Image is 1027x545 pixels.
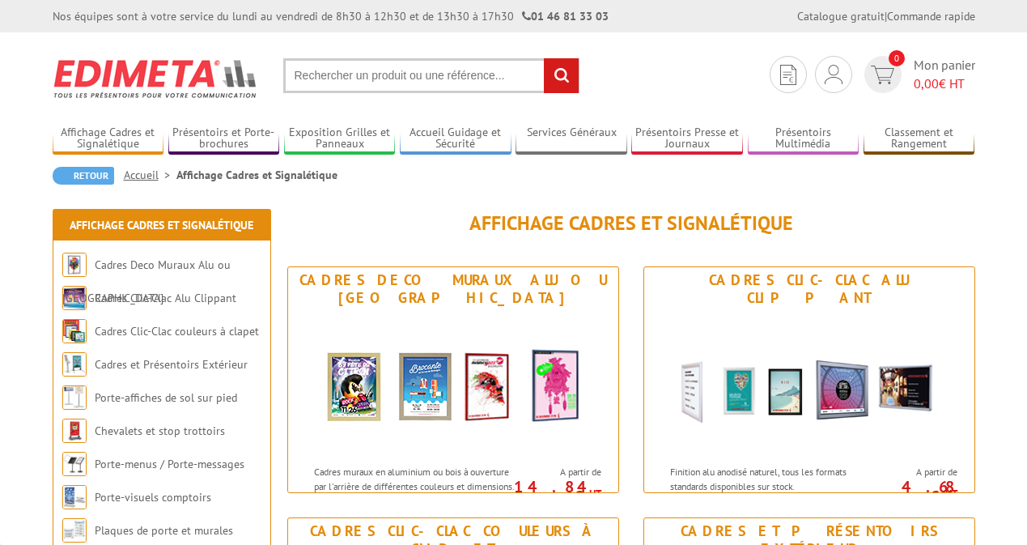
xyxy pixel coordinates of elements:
div: Cadres Clic-Clac Alu Clippant [648,271,970,307]
h1: Affichage Cadres et Signalétique [287,213,975,234]
a: Catalogue gratuit [797,9,885,23]
a: Classement et Rangement [864,126,975,152]
img: Plaques de porte et murales [62,518,87,543]
img: Chevalets et stop trottoirs [62,419,87,443]
img: devis rapide [780,65,796,85]
a: Présentoirs Multimédia [748,126,859,152]
a: Retour [53,167,114,185]
span: A partir de [519,466,601,479]
a: Porte-affiches de sol sur pied [95,390,237,405]
img: Cadres Clic-Clac Alu Clippant [660,311,959,457]
a: Affichage Cadres et Signalétique [53,126,164,152]
p: 4.68 € [867,482,957,501]
a: Accueil Guidage et Sécurité [400,126,511,152]
p: 14.84 € [511,482,601,501]
img: Cadres et Présentoirs Extérieur [62,352,87,377]
a: Commande rapide [887,9,975,23]
img: Edimeta [53,49,259,109]
div: | [797,8,975,24]
input: Rechercher un produit ou une référence... [283,58,579,93]
a: Services Généraux [516,126,627,152]
span: 0,00 [914,75,939,92]
a: Cadres et Présentoirs Extérieur [95,357,248,372]
a: Cadres Clic-Clac Alu Clippant [95,291,236,305]
a: Cadres Clic-Clac couleurs à clapet [95,324,259,338]
a: Accueil [124,168,176,182]
div: Cadres Deco Muraux Alu ou [GEOGRAPHIC_DATA] [292,271,614,307]
img: Porte-visuels comptoirs [62,485,87,509]
a: Chevalets et stop trottoirs [95,424,225,438]
a: Porte-menus / Porte-messages [95,457,244,471]
p: Finition alu anodisé naturel, tous les formats standards disponibles sur stock. [670,465,871,492]
p: Cadres muraux en aluminium ou bois à ouverture par l'arrière de différentes couleurs et dimension... [314,465,515,521]
a: Cadres Clic-Clac Alu Clippant Cadres Clic-Clac Alu Clippant Finition alu anodisé naturel, tous le... [643,266,975,493]
a: Présentoirs Presse et Journaux [631,126,743,152]
sup: HT [589,487,601,500]
sup: HT [945,487,957,500]
a: devis rapide 0 Mon panier 0,00€ HT [860,56,975,93]
span: € HT [914,75,975,93]
a: Affichage Cadres et Signalétique [70,218,253,232]
a: Plaques de porte et murales [95,523,233,538]
img: devis rapide [871,66,894,84]
div: Nos équipes sont à votre service du lundi au vendredi de 8h30 à 12h30 et de 13h30 à 17h30 [53,8,609,24]
img: devis rapide [825,65,842,84]
a: Exposition Grilles et Panneaux [284,126,396,152]
img: Porte-affiches de sol sur pied [62,385,87,410]
input: rechercher [544,58,579,93]
img: Cadres Deco Muraux Alu ou Bois [62,253,87,277]
img: Porte-menus / Porte-messages [62,452,87,476]
img: Cadres Deco Muraux Alu ou Bois [303,311,603,457]
span: A partir de [875,466,957,479]
a: Porte-visuels comptoirs [95,490,211,505]
span: Mon panier [914,56,975,93]
li: Affichage Cadres et Signalétique [176,167,337,183]
a: Cadres Deco Muraux Alu ou [GEOGRAPHIC_DATA] Cadres Deco Muraux Alu ou Bois Cadres muraux en alumi... [287,266,619,493]
a: Présentoirs et Porte-brochures [168,126,280,152]
a: Cadres Deco Muraux Alu ou [GEOGRAPHIC_DATA] [62,258,231,305]
img: Cadres Clic-Clac couleurs à clapet [62,319,87,343]
strong: 01 46 81 33 03 [522,9,609,23]
span: 0 [889,50,905,66]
